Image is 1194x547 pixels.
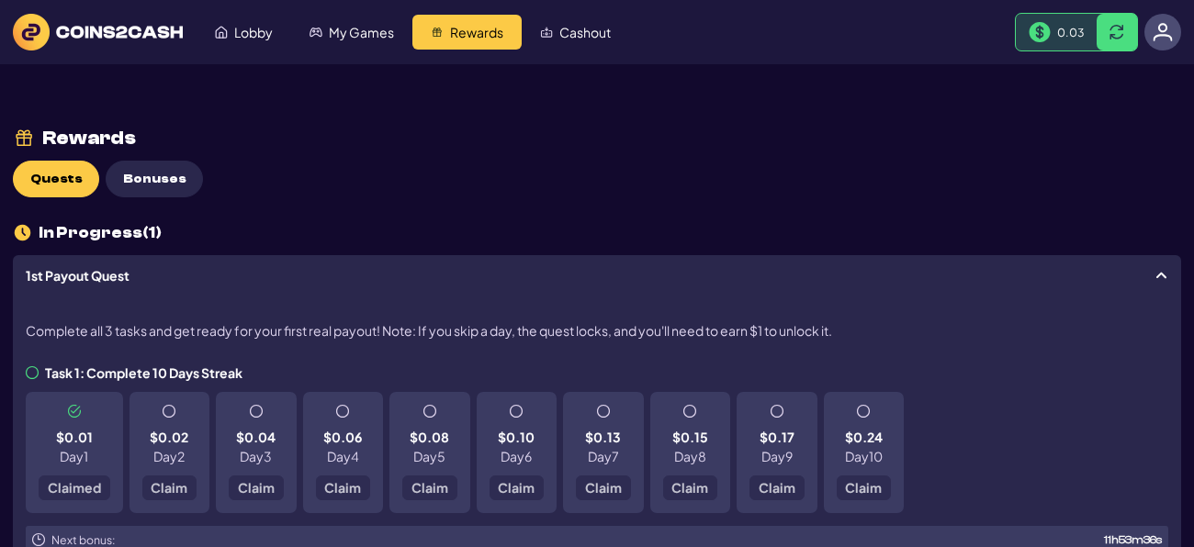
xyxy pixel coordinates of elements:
p: Day 6 [501,450,532,463]
span: Lobby [234,26,273,39]
p: $0.15 [672,430,708,443]
p: $0.04 [236,430,276,443]
p: Day 10 [845,450,883,463]
img: avatar [1153,22,1173,42]
p: $0.13 [585,430,621,443]
div: Rewards [42,128,136,148]
p: $0.10 [498,430,535,443]
img: icon [13,223,32,242]
span: Complete all 3 tasks and get ready for your first real payout! Note: If you skip a day, the quest... [26,321,832,340]
img: My Games [310,26,322,39]
a: Lobby [197,15,291,50]
img: Cashout [540,26,553,39]
img: Money Bill [1029,22,1051,43]
p: Day 8 [674,450,706,463]
p: $0.08 [410,430,449,443]
img: Lobby [215,26,228,39]
img: rewards [13,127,36,150]
a: My Games [291,15,412,50]
span: Bonuses [123,172,186,187]
div: 11 h 53 m 36 s [1104,532,1162,547]
span: Cashout [559,26,611,39]
img: Rewards [431,26,444,39]
p: Day 5 [413,450,445,463]
p: $0.06 [323,430,362,443]
p: Next bonus: [51,532,116,547]
p: $0.02 [150,430,188,443]
span: Rewards [450,26,503,39]
a: Rewards [412,15,522,50]
p: Day 2 [153,450,185,463]
span: 0.03 [1057,25,1084,39]
span: My Games [329,26,394,39]
p: Day 7 [588,450,619,463]
button: Bonuses [106,161,203,197]
span: 1st Payout Quest [26,269,1154,282]
img: logo text [13,14,183,50]
p: $0.17 [760,430,794,443]
p: Day 9 [761,450,793,463]
a: Cashout [522,15,629,50]
p: Day 4 [327,450,359,463]
p: Day 1 [60,450,88,463]
h2: In Progress ( 1 ) [13,223,1181,242]
a: 1st Payout Quest [13,255,1181,296]
h3: Task 1: Complete 10 Days Streak [26,366,242,379]
p: $0.01 [56,430,93,443]
span: Quests [30,172,83,187]
button: Quests [13,161,99,197]
p: $0.24 [845,430,883,443]
p: Day 3 [240,450,272,463]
